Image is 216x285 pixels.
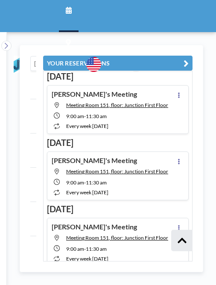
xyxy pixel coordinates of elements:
span: - [84,246,86,252]
span: 11:30 AM [86,113,107,119]
span: Meeting Room 151, floor: Junction First Floor [66,235,168,241]
div: 1 AM [30,134,62,168]
h4: [PERSON_NAME]'s Meeting [52,156,137,165]
h4: [PERSON_NAME]'s Meeting [52,223,137,231]
span: Meeting Room 151, floor: Junction First Floor [66,102,168,108]
span: 9:00 AM [66,179,84,186]
h3: [DATE] [47,137,189,148]
span: - [84,179,86,186]
div: 3 AM [30,202,62,236]
span: every week [DATE] [66,189,108,196]
span: 9:00 AM [66,113,84,119]
span: - [84,113,86,119]
span: 11:30 AM [86,246,107,252]
button: [DATE] [30,56,57,71]
span: every week [DATE] [66,123,108,129]
h3: [DATE] [47,204,189,214]
h3: [DATE] [47,71,189,82]
div: 12 AM [30,99,62,134]
span: Meeting Room 151, floor: Junction First Floor [66,168,168,175]
button: YOUR RESERVATIONS [43,56,193,71]
span: every week [DATE] [66,255,108,262]
span: 11:30 AM [86,179,107,186]
div: 2 AM [30,168,62,202]
h4: [PERSON_NAME]'s Meeting [52,90,137,98]
span: 9:00 AM [66,246,84,252]
div: 4 AM [30,236,62,270]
